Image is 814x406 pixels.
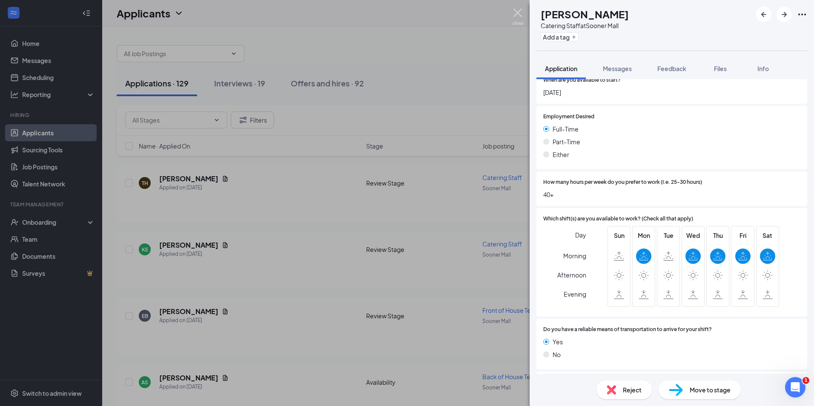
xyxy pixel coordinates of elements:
[541,7,629,21] h1: [PERSON_NAME]
[757,65,769,72] span: Info
[760,231,775,240] span: Sat
[543,88,800,97] span: [DATE]
[575,230,586,240] span: Day
[657,65,686,72] span: Feedback
[541,32,579,41] button: PlusAdd a tag
[661,231,676,240] span: Tue
[543,76,621,84] span: When are you available to start?
[759,9,769,20] svg: ArrowLeftNew
[623,385,642,395] span: Reject
[785,377,805,397] iframe: Intercom live chat
[735,231,751,240] span: Fri
[543,326,712,334] span: Do you have a reliable means of transportation to arrive for your shift?
[571,34,576,40] svg: Plus
[553,337,563,346] span: Yes
[690,385,731,395] span: Move to stage
[636,231,651,240] span: Mon
[553,350,561,359] span: No
[553,137,580,146] span: Part-Time
[710,231,725,240] span: Thu
[553,150,569,159] span: Either
[543,215,693,223] span: Which shift(s) are you available to work? (Check all that apply)
[541,21,629,30] div: Catering Staff at Sooner Mall
[756,7,771,22] button: ArrowLeftNew
[545,65,577,72] span: Application
[603,65,632,72] span: Messages
[543,113,594,121] span: Employment Desired
[543,178,702,186] span: How many hours per week do you prefer to work (I.e. 25-30 hours)
[779,9,789,20] svg: ArrowRight
[803,377,809,384] span: 1
[685,231,701,240] span: Wed
[553,124,579,134] span: Full-Time
[564,286,586,302] span: Evening
[557,267,586,283] span: Afternoon
[714,65,727,72] span: Files
[611,231,627,240] span: Sun
[777,7,792,22] button: ArrowRight
[543,190,800,199] span: 40+
[563,248,586,263] span: Morning
[797,9,807,20] svg: Ellipses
